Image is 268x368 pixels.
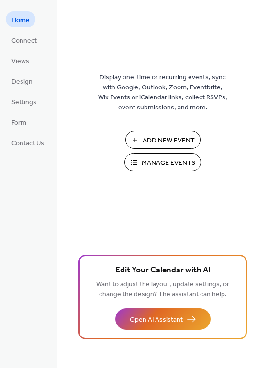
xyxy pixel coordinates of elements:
a: Views [6,53,35,68]
span: Open AI Assistant [130,315,183,325]
span: Connect [11,36,37,46]
span: Display one-time or recurring events, sync with Google, Outlook, Zoom, Eventbrite, Wix Events or ... [98,73,227,113]
span: Edit Your Calendar with AI [115,264,211,277]
span: Add New Event [143,136,195,146]
span: Views [11,56,29,66]
button: Open AI Assistant [115,308,211,330]
button: Manage Events [124,153,201,171]
a: Contact Us [6,135,50,151]
span: Settings [11,97,36,108]
a: Design [6,73,38,89]
span: Want to adjust the layout, update settings, or change the design? The assistant can help. [96,278,229,301]
span: Design [11,77,33,87]
a: Connect [6,32,43,48]
span: Contact Us [11,139,44,149]
a: Settings [6,94,42,109]
a: Form [6,114,32,130]
span: Manage Events [142,158,195,168]
button: Add New Event [125,131,201,149]
a: Home [6,11,35,27]
span: Home [11,15,30,25]
span: Form [11,118,26,128]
